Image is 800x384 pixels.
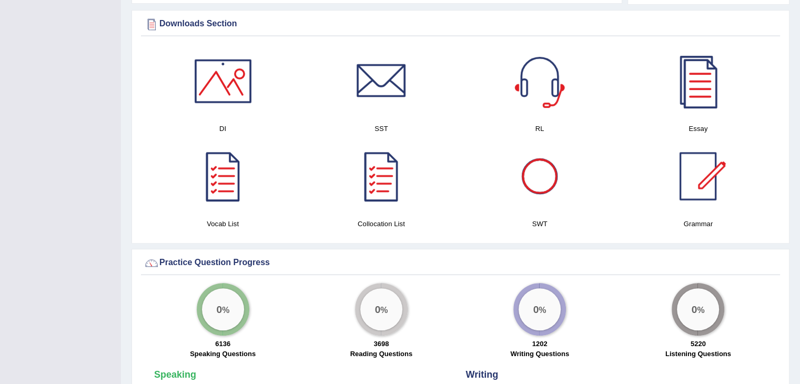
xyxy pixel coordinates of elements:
[532,340,548,348] strong: 1202
[510,349,569,359] label: Writing Questions
[373,340,389,348] strong: 3698
[466,369,499,380] strong: Writing
[533,304,539,315] big: 0
[350,349,412,359] label: Reading Questions
[677,288,719,330] div: %
[691,340,706,348] strong: 5220
[216,304,222,315] big: 0
[624,218,772,229] h4: Grammar
[307,218,455,229] h4: Collocation List
[215,340,230,348] strong: 6136
[466,218,614,229] h4: SWT
[374,304,380,315] big: 0
[692,304,697,315] big: 0
[154,369,196,380] strong: Speaking
[665,349,731,359] label: Listening Questions
[144,255,777,271] div: Practice Question Progress
[624,123,772,134] h4: Essay
[144,16,777,32] div: Downloads Section
[466,123,614,134] h4: RL
[519,288,561,330] div: %
[202,288,244,330] div: %
[149,218,297,229] h4: Vocab List
[149,123,297,134] h4: DI
[360,288,402,330] div: %
[307,123,455,134] h4: SST
[190,349,256,359] label: Speaking Questions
